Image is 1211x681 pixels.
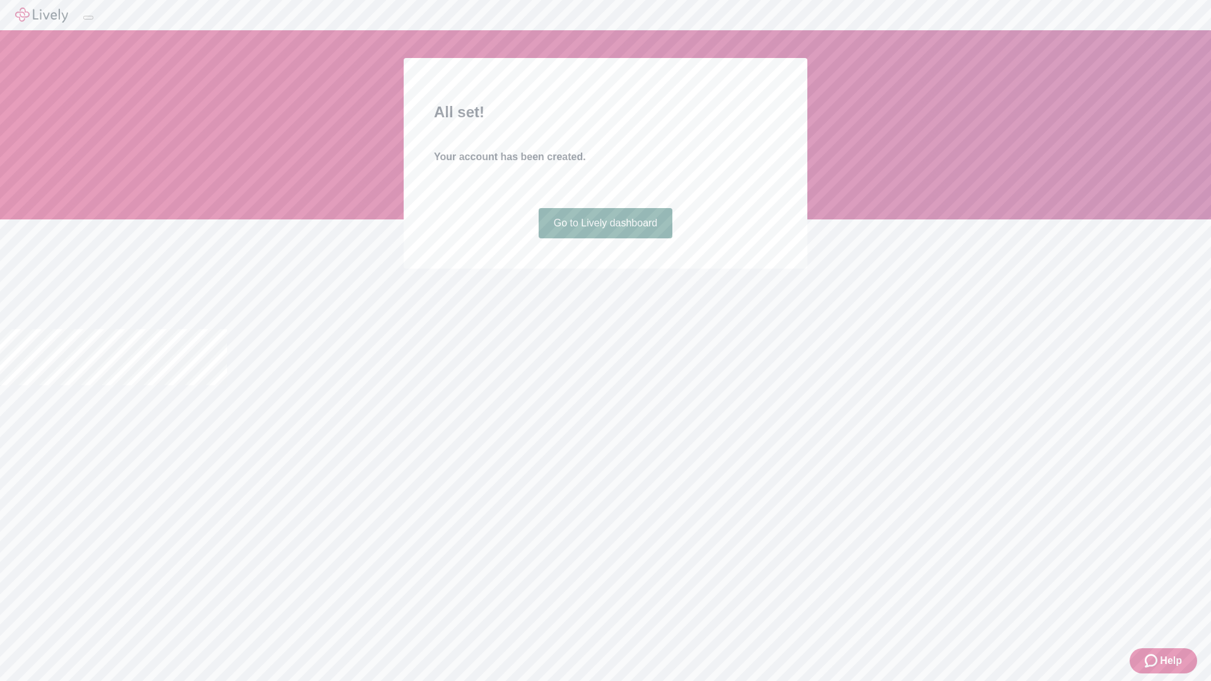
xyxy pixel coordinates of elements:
[1160,653,1182,668] span: Help
[15,8,68,23] img: Lively
[434,101,777,124] h2: All set!
[83,16,93,20] button: Log out
[1130,648,1197,673] button: Zendesk support iconHelp
[539,208,673,238] a: Go to Lively dashboard
[1145,653,1160,668] svg: Zendesk support icon
[434,149,777,165] h4: Your account has been created.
